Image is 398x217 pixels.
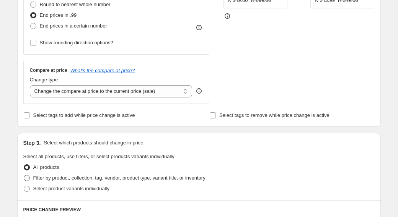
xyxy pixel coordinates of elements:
h2: Step 3. [23,139,41,147]
span: Show rounding direction options? [40,40,113,45]
span: All products [33,164,59,170]
span: Change type [30,77,58,83]
span: Select product variants individually [33,186,109,191]
h6: PRICE CHANGE PREVIEW [23,207,375,213]
span: Select all products, use filters, or select products variants individually [23,154,175,159]
span: Select tags to remove while price change is active [219,112,329,118]
span: Select tags to add while price change is active [33,112,135,118]
p: Select which products should change in price [44,139,143,147]
span: Round to nearest whole number [40,2,111,7]
h3: Compare at price [30,67,67,73]
div: help [195,87,203,95]
span: Filter by product, collection, tag, vendor, product type, variant title, or inventory [33,175,206,181]
span: End prices in .99 [40,12,77,18]
button: What's the compare at price? [70,68,135,73]
span: End prices in a certain number [40,23,107,29]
